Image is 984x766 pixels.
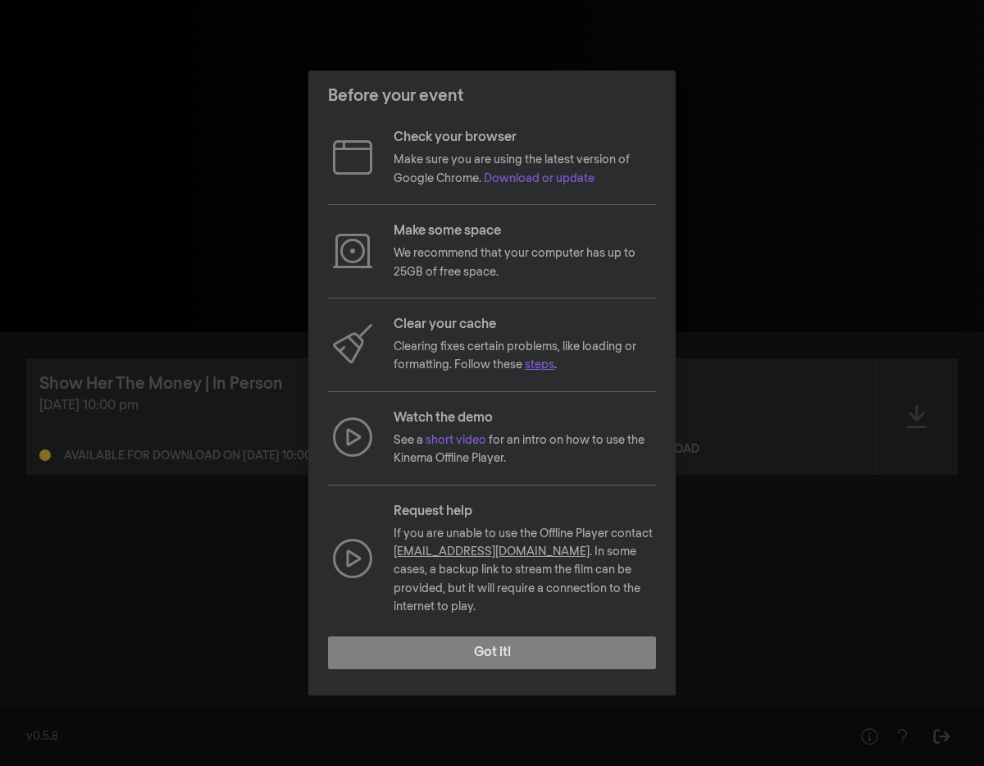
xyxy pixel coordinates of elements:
[394,151,656,188] p: Make sure you are using the latest version of Google Chrome.
[308,71,676,121] header: Before your event
[484,173,594,185] a: Download or update
[394,546,590,558] a: [EMAIL_ADDRESS][DOMAIN_NAME]
[394,502,656,522] p: Request help
[394,315,656,335] p: Clear your cache
[394,525,656,617] p: If you are unable to use the Offline Player contact . In some cases, a backup link to stream the ...
[394,221,656,241] p: Make some space
[426,435,486,446] a: short video
[525,359,554,371] a: steps
[394,431,656,468] p: See a for an intro on how to use the Kinema Offline Player.
[394,338,656,375] p: Clearing fixes certain problems, like loading or formatting. Follow these .
[328,636,656,669] button: Got it!
[394,408,656,428] p: Watch the demo
[394,244,656,281] p: We recommend that your computer has up to 25GB of free space.
[394,128,656,148] p: Check your browser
